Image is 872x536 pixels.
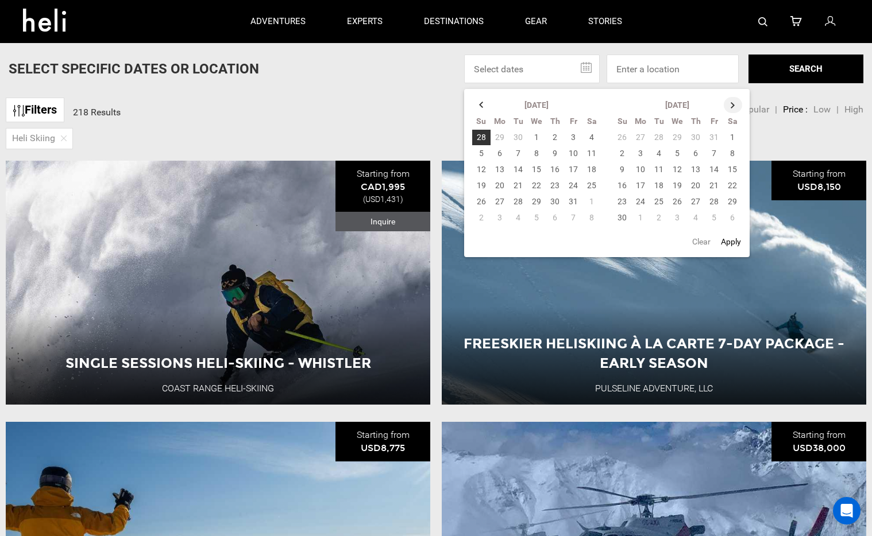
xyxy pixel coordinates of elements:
[717,231,744,252] button: Apply
[689,231,714,252] button: Clear
[813,104,831,115] span: Low
[13,105,25,116] img: btn-icon.svg
[464,55,600,83] input: Select dates
[836,103,839,116] li: |
[347,15,383,28] p: experts
[9,59,259,79] p: Select Specific Dates Or Location
[607,55,739,83] input: Enter a location
[783,103,808,116] li: Price :
[73,107,121,118] span: 218 Results
[6,98,64,122] a: Filters
[250,15,306,28] p: adventures
[758,17,767,26] img: search-bar-icon.svg
[738,104,769,115] span: Popular
[631,97,723,114] th: [DATE]
[844,104,863,115] span: High
[775,103,777,116] li: |
[748,55,863,83] button: SEARCH
[491,97,582,114] th: [DATE]
[12,132,55,145] span: Heli Skiing
[61,135,67,141] img: close-icon.png
[833,497,861,525] div: Open Intercom Messenger
[424,15,484,28] p: destinations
